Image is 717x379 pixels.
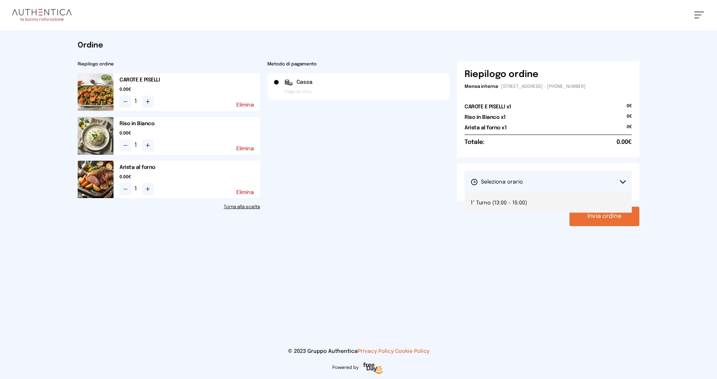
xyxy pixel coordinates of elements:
a: Privacy Policy [358,349,394,354]
a: Cookie Policy [395,349,429,354]
button: Invia ordine [569,207,639,226]
span: 1° Turno (13:00 - 15:00) [471,199,527,207]
button: Seleziona orario [465,171,632,193]
span: Powered by [332,365,358,371]
img: logo-freeday.3e08031.png [361,361,385,376]
span: Seleziona orario [471,178,523,186]
p: © 2023 Gruppo Authentica [12,348,705,355]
